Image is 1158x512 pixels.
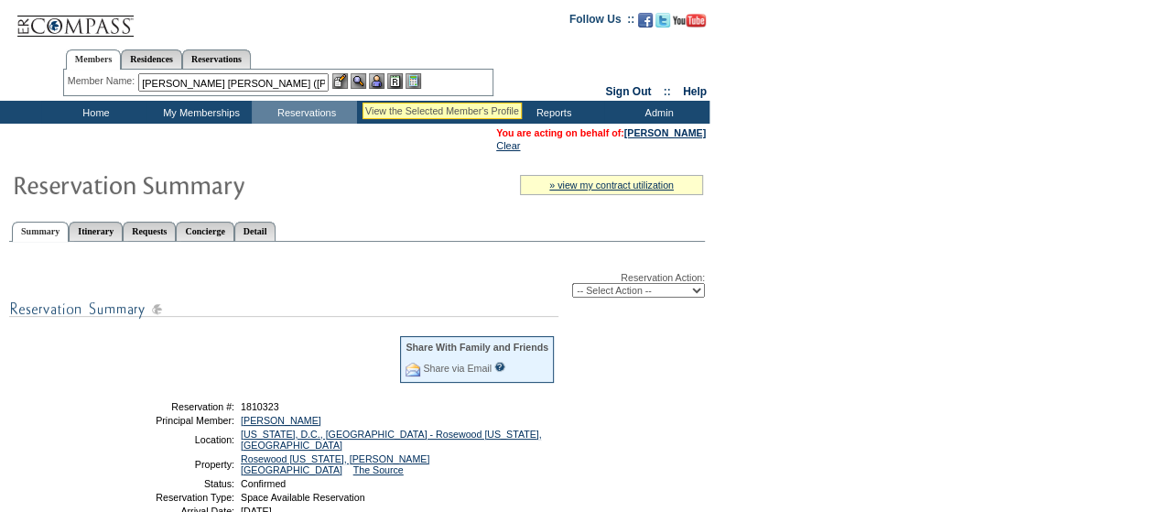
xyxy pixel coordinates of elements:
[103,401,234,412] td: Reservation #:
[121,49,182,69] a: Residences
[252,101,357,124] td: Reservations
[496,140,520,151] a: Clear
[549,180,674,191] a: » view my contract utilization
[353,464,404,475] a: The Source
[499,101,604,124] td: Reports
[241,453,429,475] a: Rosewood [US_STATE], [PERSON_NAME][GEOGRAPHIC_DATA]
[103,492,234,503] td: Reservation Type:
[605,85,651,98] a: Sign Out
[332,73,348,89] img: b_edit.gif
[41,101,146,124] td: Home
[241,429,542,451] a: [US_STATE], D.C., [GEOGRAPHIC_DATA] - Rosewood [US_STATE], [GEOGRAPHIC_DATA]
[604,101,709,124] td: Admin
[9,298,558,321] img: subTtlResSummary.gif
[103,415,234,426] td: Principal Member:
[406,73,421,89] img: b_calculator.gif
[387,73,403,89] img: Reservations
[146,101,252,124] td: My Memberships
[103,429,234,451] td: Location:
[9,272,705,298] div: Reservation Action:
[494,362,505,372] input: What is this?
[673,14,706,27] img: Subscribe to our YouTube Channel
[406,342,548,353] div: Share With Family and Friends
[638,18,653,29] a: Become our fan on Facebook
[66,49,122,70] a: Members
[241,492,364,503] span: Space Available Reservation
[176,222,233,241] a: Concierge
[103,478,234,489] td: Status:
[664,85,671,98] span: ::
[241,478,286,489] span: Confirmed
[103,453,234,475] td: Property:
[234,222,276,241] a: Detail
[683,85,707,98] a: Help
[241,401,279,412] span: 1810323
[655,13,670,27] img: Follow us on Twitter
[123,222,176,241] a: Requests
[673,18,706,29] a: Subscribe to our YouTube Channel
[69,222,123,241] a: Itinerary
[241,415,321,426] a: [PERSON_NAME]
[365,105,519,116] div: View the Selected Member's Profile
[357,101,499,124] td: Vacation Collection
[369,73,384,89] img: Impersonate
[638,13,653,27] img: Become our fan on Facebook
[182,49,251,69] a: Reservations
[12,222,69,242] a: Summary
[351,73,366,89] img: View
[624,127,706,138] a: [PERSON_NAME]
[423,363,492,374] a: Share via Email
[68,73,138,89] div: Member Name:
[496,127,706,138] span: You are acting on behalf of:
[12,166,378,202] img: Reservaton Summary
[655,18,670,29] a: Follow us on Twitter
[569,11,634,33] td: Follow Us ::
